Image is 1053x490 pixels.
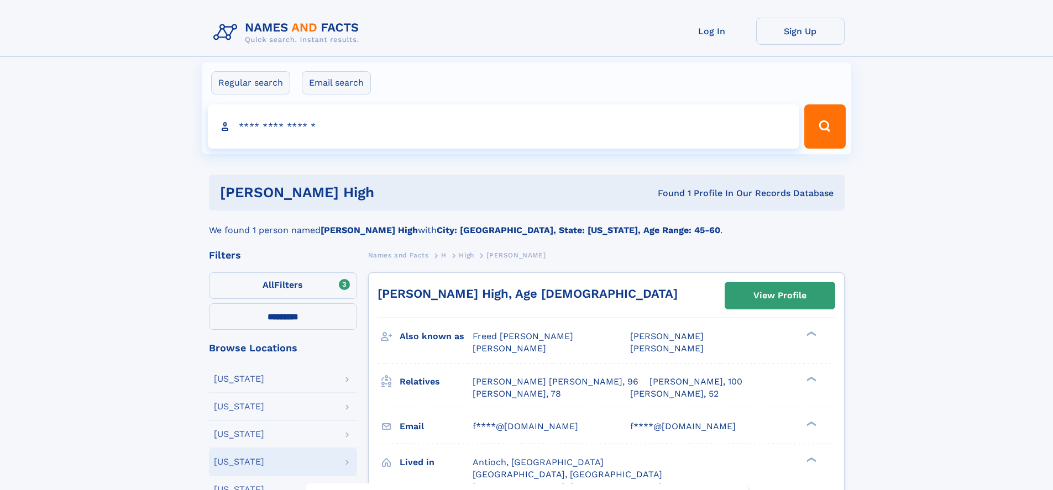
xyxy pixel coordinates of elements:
[649,376,742,388] a: [PERSON_NAME], 100
[804,104,845,149] button: Search Button
[804,375,817,382] div: ❯
[302,71,371,94] label: Email search
[211,71,290,94] label: Regular search
[209,210,845,237] div: We found 1 person named with .
[400,327,473,346] h3: Also known as
[804,456,817,463] div: ❯
[209,343,357,353] div: Browse Locations
[209,272,357,299] label: Filters
[441,248,447,262] a: H
[473,388,561,400] a: [PERSON_NAME], 78
[214,457,264,466] div: [US_STATE]
[368,248,429,262] a: Names and Facts
[220,186,516,199] h1: [PERSON_NAME] high
[214,430,264,439] div: [US_STATE]
[756,18,845,45] a: Sign Up
[400,372,473,391] h3: Relatives
[209,250,357,260] div: Filters
[459,251,474,259] span: High
[473,343,546,354] span: [PERSON_NAME]
[209,18,368,48] img: Logo Names and Facts
[214,402,264,411] div: [US_STATE]
[668,18,756,45] a: Log In
[473,331,573,341] span: Freed [PERSON_NAME]
[437,225,720,235] b: City: [GEOGRAPHIC_DATA], State: [US_STATE], Age Range: 45-60
[473,376,638,388] a: [PERSON_NAME] [PERSON_NAME], 96
[725,282,835,309] a: View Profile
[753,283,806,308] div: View Profile
[441,251,447,259] span: H
[214,375,264,383] div: [US_STATE]
[630,343,704,354] span: [PERSON_NAME]
[630,331,704,341] span: [PERSON_NAME]
[400,417,473,436] h3: Email
[804,420,817,427] div: ❯
[516,187,834,199] div: Found 1 Profile In Our Records Database
[486,251,546,259] span: [PERSON_NAME]
[321,225,418,235] b: [PERSON_NAME] High
[378,287,678,301] a: [PERSON_NAME] High, Age [DEMOGRAPHIC_DATA]
[263,280,274,290] span: All
[473,469,662,480] span: [GEOGRAPHIC_DATA], [GEOGRAPHIC_DATA]
[459,248,474,262] a: High
[208,104,800,149] input: search input
[804,330,817,338] div: ❯
[473,457,604,467] span: Antioch, [GEOGRAPHIC_DATA]
[400,453,473,472] h3: Lived in
[630,388,719,400] a: [PERSON_NAME], 52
